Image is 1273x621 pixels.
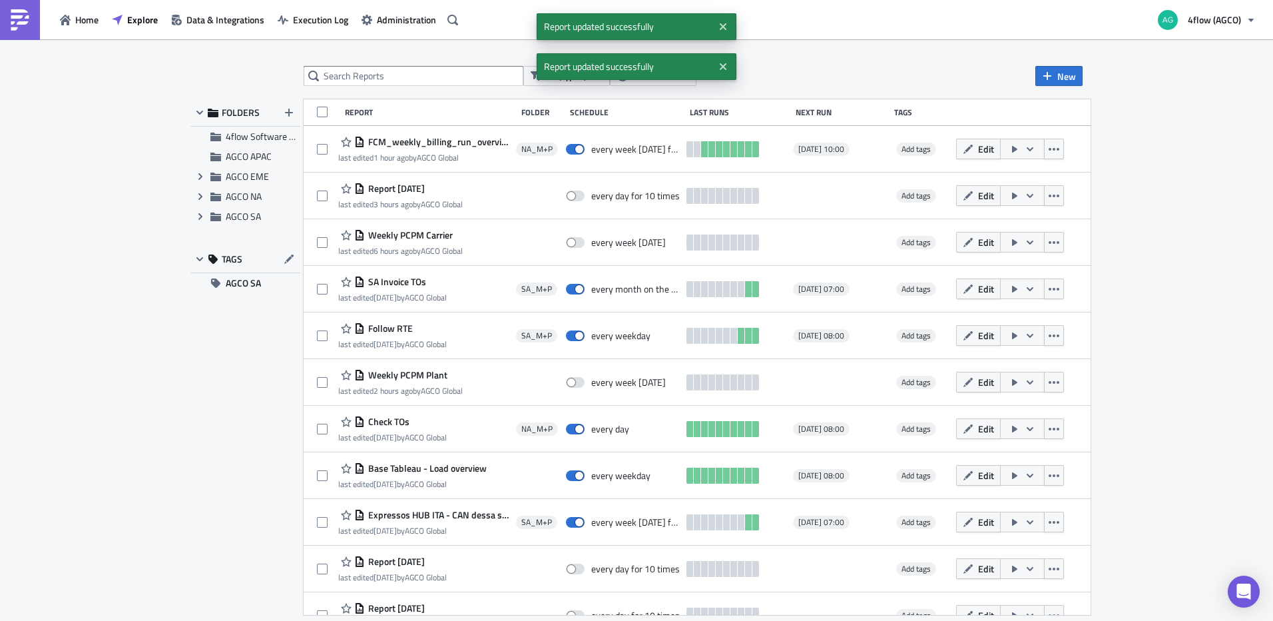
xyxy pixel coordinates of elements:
span: Edit [978,328,994,342]
div: Folder [521,107,564,117]
span: AGCO SA [226,209,261,223]
span: Add tags [896,329,936,342]
span: [DATE] 10:00 [798,144,844,155]
span: Edit [978,282,994,296]
time: 2025-09-09T09:20:18Z [374,245,413,257]
span: SA_M+P [521,330,552,341]
button: All (types) [523,66,610,86]
span: [DATE] 07:00 [798,517,844,528]
button: AGCO SA [190,273,300,293]
div: last edited by AGCO Global [338,572,447,582]
button: Edit [956,325,1001,346]
span: TAGS [222,253,242,265]
div: last edited by AGCO Global [338,153,509,163]
time: 2025-08-28T12:45:44Z [374,524,397,537]
span: Edit [978,562,994,576]
div: last edited by AGCO Global [338,293,447,303]
span: Add tags [901,376,931,388]
span: [DATE] 08:00 [798,330,844,341]
button: Edit [956,139,1001,159]
span: Add tags [901,143,931,155]
span: Report 2025-08-27 [365,602,425,614]
span: NA_M+P [521,144,553,155]
img: Avatar [1156,9,1179,31]
span: Edit [978,235,994,249]
span: AGCO EME [226,169,269,183]
span: Report updated successfully [537,53,713,80]
button: Home [53,9,105,30]
span: Base Tableau - Load overview [365,462,487,474]
div: Report [345,107,515,117]
span: Add tags [896,376,936,389]
time: 2025-09-09T11:52:12Z [374,198,413,211]
button: Edit [956,558,1001,579]
div: every day for 10 times [591,190,680,202]
span: Add tags [901,422,931,435]
div: every week on Monday for 5 times [591,516,680,528]
span: Add tags [896,143,936,156]
img: PushMetrics [9,9,31,31]
time: 2025-09-05T14:53:19Z [374,291,397,304]
button: Edit [956,372,1001,392]
time: 2025-08-27T18:59:12Z [374,431,397,444]
span: Home [75,13,99,27]
span: Weekly PCPM Plant [365,369,447,381]
div: every week on Wednesday [591,237,666,249]
button: 4flow (AGCO) [1150,5,1263,35]
span: Edit [978,515,994,529]
div: Tags [894,107,951,117]
div: last edited by AGCO Global [338,432,447,442]
time: 2025-08-27T14:31:23Z [374,571,397,584]
span: Weekly PCPM Carrier [365,229,453,241]
span: [DATE] 08:00 [798,470,844,481]
span: 4flow Software KAM [226,129,308,143]
div: last edited by AGCO Global [338,386,463,396]
span: Add tags [896,283,936,296]
span: Add tags [896,422,936,436]
span: Report updated successfully [537,13,713,40]
span: Add tags [901,189,931,202]
span: Data & Integrations [186,13,264,27]
div: last edited by AGCO Global [338,479,487,489]
span: Add tags [896,562,936,576]
button: Data & Integrations [164,9,271,30]
span: Add tags [901,236,931,249]
div: last edited by AGCO Global [338,339,447,349]
span: Edit [978,422,994,436]
div: Open Intercom Messenger [1228,576,1260,608]
button: Edit [956,465,1001,486]
span: Add tags [901,516,931,528]
span: FOLDERS [222,107,260,119]
div: every week on Wednesday [591,376,666,388]
span: Add tags [901,469,931,482]
button: Administration [355,9,443,30]
span: Report 2025-08-27 [365,556,425,568]
span: Add tags [901,562,931,575]
button: Explore [105,9,164,30]
span: Explore [127,13,158,27]
span: NA_M+P [521,424,553,434]
div: last edited by AGCO Global [338,526,509,536]
span: AGCO APAC [226,149,272,163]
span: AGCO SA [226,273,261,293]
time: 2025-09-02T19:57:00Z [374,478,397,490]
div: every day for 10 times [591,563,680,575]
span: Add tags [901,283,931,295]
span: Report 2025-09-09 [365,183,425,195]
span: FCM_weekly_billing_run_overview [365,136,509,148]
span: Add tags [901,329,931,342]
button: Close [713,17,733,37]
div: every weekday [591,330,650,342]
button: New [1035,66,1083,86]
button: Close [713,57,733,77]
button: Execution Log [271,9,355,30]
span: Execution Log [293,13,348,27]
span: Expressos HUB ITA - CAN dessa semana passada [365,509,509,521]
span: Add tags [896,189,936,203]
button: Edit [956,279,1001,299]
button: Edit [956,185,1001,206]
span: Add tags [896,469,936,482]
span: SA_M+P [521,284,552,295]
